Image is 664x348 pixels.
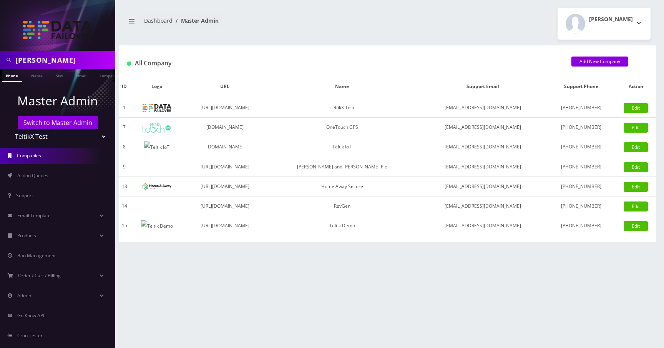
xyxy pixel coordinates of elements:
[418,75,547,98] th: Support Email
[184,75,266,98] th: URL
[624,123,648,133] a: Edit
[15,53,113,67] input: Search in Company
[130,75,184,98] th: Logo
[184,98,266,118] td: [URL][DOMAIN_NAME]
[119,157,130,176] td: 9
[141,220,173,232] img: Teltik Demo
[144,142,169,153] img: Teltik IoT
[571,57,628,67] a: Add New Company
[17,252,56,259] span: Ban Management
[547,157,615,176] td: [PHONE_NUMBER]
[119,216,130,235] td: 15
[27,69,46,81] a: Name
[547,176,615,196] td: [PHONE_NUMBER]
[418,137,547,157] td: [EMAIL_ADDRESS][DOMAIN_NAME]
[127,60,560,67] h1: All Company
[589,16,633,23] h2: [PERSON_NAME]
[144,17,173,24] a: Dashboard
[266,118,418,137] td: OneTouch GPS
[16,192,33,199] span: Support
[119,196,130,216] td: 14
[119,137,130,157] td: 8
[125,13,382,35] nav: breadcrumb
[547,216,615,235] td: [PHONE_NUMBER]
[17,312,44,319] span: Go Know API
[143,104,171,112] img: TeltikX Test
[119,75,130,98] th: ID
[547,118,615,137] td: [PHONE_NUMBER]
[119,176,130,196] td: 13
[143,183,171,190] img: Home Away Secure
[266,75,418,98] th: Name
[624,142,648,152] a: Edit
[96,69,121,81] a: Company
[72,69,90,81] a: Email
[119,118,130,137] td: 7
[418,176,547,196] td: [EMAIL_ADDRESS][DOMAIN_NAME]
[17,292,31,299] span: Admin
[184,118,266,137] td: [DOMAIN_NAME]
[547,75,615,98] th: Support Phone
[17,152,41,159] span: Companies
[616,75,656,98] th: Action
[266,98,418,118] td: TeltikX Test
[173,17,219,25] li: Master Admin
[624,182,648,192] a: Edit
[266,157,418,176] td: [PERSON_NAME] and [PERSON_NAME] Plc
[418,118,547,137] td: [EMAIL_ADDRESS][DOMAIN_NAME]
[184,196,266,216] td: [URL][DOMAIN_NAME]
[17,172,48,179] span: Action Queues
[547,137,615,157] td: [PHONE_NUMBER]
[624,201,648,211] a: Edit
[558,8,651,40] button: [PERSON_NAME]
[143,123,171,133] img: OneTouch GPS
[184,137,266,157] td: [DOMAIN_NAME]
[418,157,547,176] td: [EMAIL_ADDRESS][DOMAIN_NAME]
[17,232,36,239] span: Products
[266,196,418,216] td: RevGen
[23,21,92,39] img: TeltikX Test
[418,98,547,118] td: [EMAIL_ADDRESS][DOMAIN_NAME]
[547,98,615,118] td: [PHONE_NUMBER]
[17,212,51,219] span: Email Template
[184,157,266,176] td: [URL][DOMAIN_NAME]
[624,221,648,231] a: Edit
[17,332,43,339] span: Cron Tester
[119,98,130,118] td: 1
[184,216,266,235] td: [URL][DOMAIN_NAME]
[2,69,22,82] a: Phone
[127,62,131,66] img: All Company
[18,116,98,129] a: Switch to Master Admin
[418,216,547,235] td: [EMAIL_ADDRESS][DOMAIN_NAME]
[266,137,418,157] td: Teltik IoT
[52,69,66,81] a: SIM
[266,216,418,235] td: Teltik Demo
[418,196,547,216] td: [EMAIL_ADDRESS][DOMAIN_NAME]
[184,176,266,196] td: [URL][DOMAIN_NAME]
[624,162,648,172] a: Edit
[624,103,648,113] a: Edit
[18,272,61,279] span: Order / Cart / Billing
[266,176,418,196] td: Home Away Secure
[547,196,615,216] td: [PHONE_NUMBER]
